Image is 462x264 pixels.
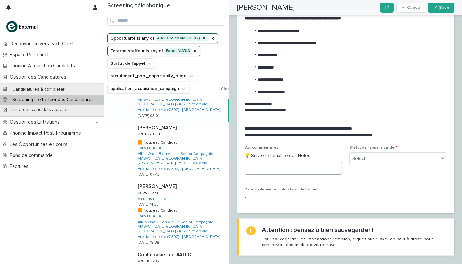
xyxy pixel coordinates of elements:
[218,84,250,94] button: Clear all filters
[237,3,295,12] h2: [PERSON_NAME]
[7,119,65,125] p: Gestion des Entretiens
[138,114,159,118] p: [DATE] 03:01
[138,146,161,151] a: Fatou NIARIA
[428,3,454,13] button: Save
[138,235,220,239] a: Auxiliaire de vie (K1302) - [GEOGRAPHIC_DATA]
[138,240,159,245] p: [DATE] 19:38
[138,124,178,131] p: [PERSON_NAME]
[138,250,193,258] p: Coulle rakietou DIALLO
[104,181,229,249] a: [PERSON_NAME][PERSON_NAME] 06252027180625202718 Va nous rappeler [DATE] 14:23🟧 Nouveau Candidat🟧 ...
[245,188,319,191] span: Date du dernier edit du Statut de l'appel :
[7,97,99,102] p: Screening à effectuer des Candidatures
[138,197,168,201] a: Va nous rappeler
[7,63,80,69] p: Phoning Acquisition Candidats
[107,58,155,69] button: Statut de l'appel
[396,3,426,13] button: Cancel
[138,93,225,107] a: All-in-One - Bien Vieillir, Senior Compagnie, AMSAV - [DATE][GEOGRAPHIC_DATA] - [GEOGRAPHIC_DATA]...
[349,146,397,150] span: Statut de l'appel à valider
[138,131,161,136] p: 0784920291
[138,207,178,213] p: 🟧 Nouveau Candidat
[138,190,161,195] p: 0625202718
[138,152,227,165] a: All-in-One - Bien Vieillir, Senior Compagnie, AMSAV - [DATE][GEOGRAPHIC_DATA] - [GEOGRAPHIC_DATA]...
[7,163,34,169] p: Factures
[138,167,220,171] a: Auxiliaire de vie (K1302) - [GEOGRAPHIC_DATA]
[107,3,225,9] h1: Screening téléphonique
[138,214,161,218] a: Fatou NIARIA
[107,71,197,81] button: recruitment_pool_opportunity_origin
[245,152,342,159] p: 💡 Suivre le template des Notes
[221,87,250,91] span: Clear all filters
[107,84,189,94] button: application_acquisition_campaign
[107,33,218,43] button: Opportunité
[138,108,220,112] a: Auxiliaire de vie (K1302) - [GEOGRAPHIC_DATA]
[7,74,71,80] p: Gestion des Candidatures
[104,122,229,181] a: [PERSON_NAME][PERSON_NAME] 07849202910784920291 🟧 Nouveau Candidat🟧 Nouveau Candidat Fatou NIARIA...
[138,202,159,207] p: [DATE] 14:23
[352,156,368,162] div: Select...
[262,226,373,234] h2: Attention : pensez à bien sauvegarder !
[7,87,70,92] p: Candidatures à compléter
[138,258,161,263] p: 0783102739
[7,152,58,158] p: Bons de commande
[407,5,421,10] span: Cancel
[138,182,178,190] p: [PERSON_NAME]
[107,46,200,56] button: Externe staffeur
[138,220,227,234] a: All-in-One - Bien Vieillir, Senior Compagnie, AMSAV - [DATE][GEOGRAPHIC_DATA] - [GEOGRAPHIC_DATA]...
[138,173,160,177] p: [DATE] 07:42
[262,236,447,248] p: Pour sauvegarder les informations remplies, cliquez sur "Save" en haut à droite pour conserver l'...
[439,5,449,10] span: Save
[7,41,78,47] p: Découvrir l'univers each One !
[7,107,74,113] p: Liste des candidats appelés
[107,16,225,26] input: Search
[7,130,86,136] p: Phoning Impact Post-Programme
[7,141,73,147] p: Les Opportunités en cours
[5,20,40,33] img: bc51vvfgR2QLHU84CWIQ
[245,194,342,201] p: -
[245,146,278,150] span: Vos commentaires
[138,139,178,145] p: 🟧 Nouveau Candidat
[7,52,53,58] p: Espace Personnel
